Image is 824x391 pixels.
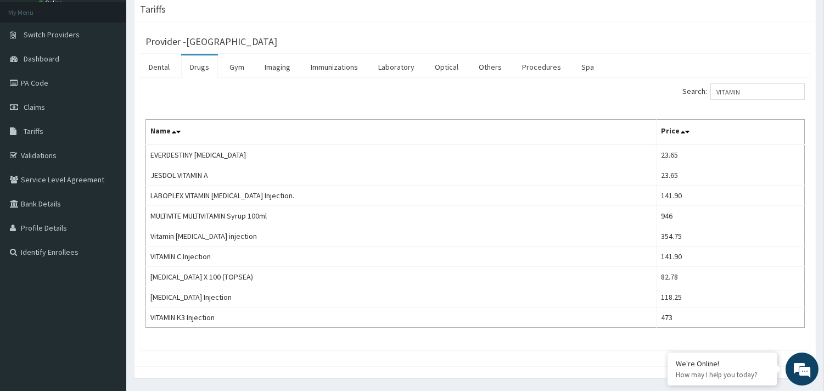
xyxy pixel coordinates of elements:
[256,55,299,79] a: Imaging
[140,4,166,14] h3: Tariffs
[146,165,657,186] td: JESDOL VITAMIN A
[20,55,44,82] img: d_794563401_company_1708531726252_794563401
[676,359,769,368] div: We're Online!
[657,308,805,328] td: 473
[657,165,805,186] td: 23.65
[146,120,657,145] th: Name
[369,55,423,79] a: Laboratory
[146,267,657,287] td: [MEDICAL_DATA] X 100 (TOPSEA)
[221,55,253,79] a: Gym
[573,55,603,79] a: Spa
[146,308,657,328] td: VITAMIN K3 Injection
[64,122,152,233] span: We're online!
[657,247,805,267] td: 141.90
[24,30,80,40] span: Switch Providers
[57,62,184,76] div: Chat with us now
[146,287,657,308] td: [MEDICAL_DATA] Injection
[145,37,277,47] h3: Provider - [GEOGRAPHIC_DATA]
[146,247,657,267] td: VITAMIN C Injection
[710,83,805,100] input: Search:
[146,144,657,165] td: EVERDESTINY [MEDICAL_DATA]
[682,83,805,100] label: Search:
[181,55,218,79] a: Drugs
[426,55,467,79] a: Optical
[24,102,45,112] span: Claims
[146,206,657,226] td: MULTIVITE MULTIVITAMIN Syrup 100ml
[146,186,657,206] td: LABOPLEX VITAMIN [MEDICAL_DATA] Injection.
[24,54,59,64] span: Dashboard
[146,226,657,247] td: Vitamin [MEDICAL_DATA] injection
[180,5,206,32] div: Minimize live chat window
[657,267,805,287] td: 82.78
[513,55,570,79] a: Procedures
[657,226,805,247] td: 354.75
[140,55,178,79] a: Dental
[657,186,805,206] td: 141.90
[470,55,511,79] a: Others
[657,120,805,145] th: Price
[657,206,805,226] td: 946
[657,287,805,308] td: 118.25
[5,268,209,306] textarea: Type your message and hit 'Enter'
[302,55,367,79] a: Immunizations
[657,144,805,165] td: 23.65
[676,370,769,379] p: How may I help you today?
[24,126,43,136] span: Tariffs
